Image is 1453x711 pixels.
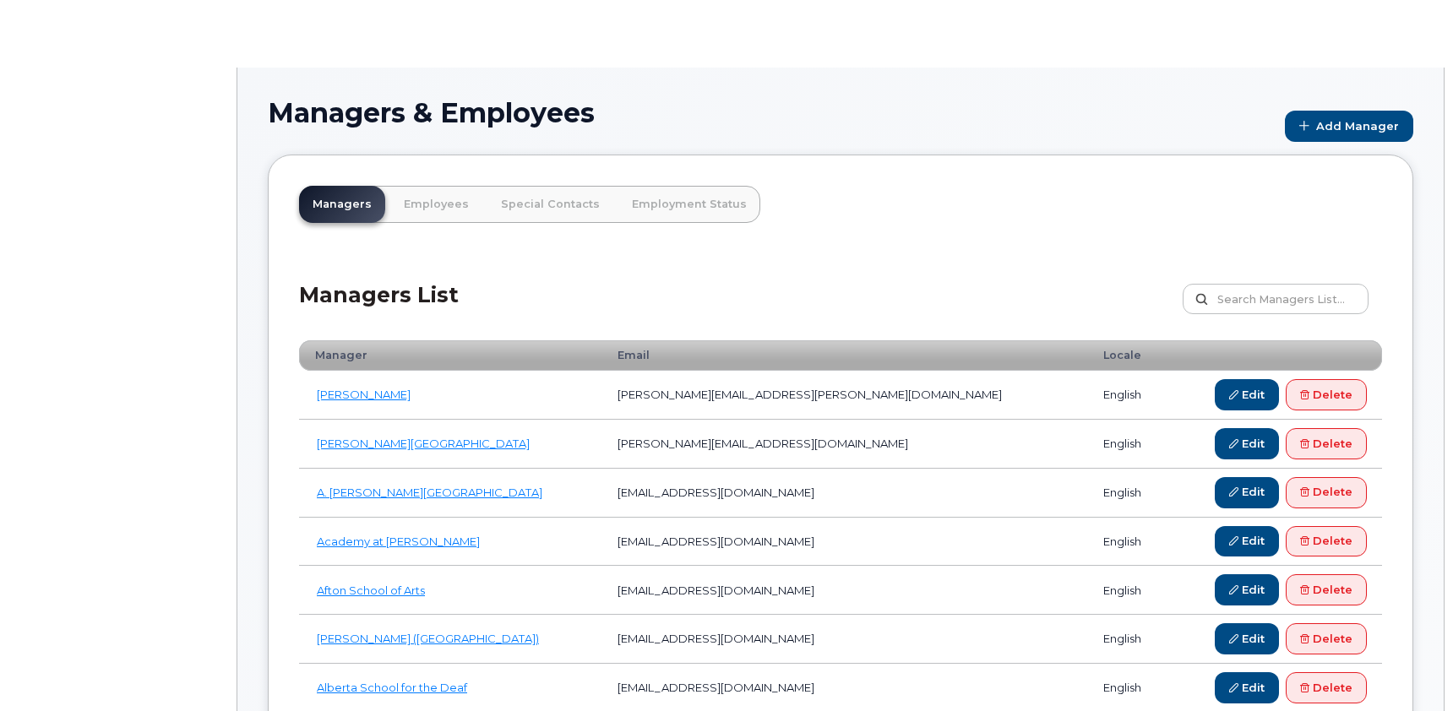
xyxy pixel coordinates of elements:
[602,420,1088,469] td: [PERSON_NAME][EMAIL_ADDRESS][DOMAIN_NAME]
[390,186,482,223] a: Employees
[317,681,467,694] a: Alberta School for the Deaf
[1215,672,1279,703] a: Edit
[1215,428,1279,459] a: Edit
[1215,526,1279,557] a: Edit
[1088,518,1168,567] td: english
[1286,623,1367,654] a: Delete
[317,583,425,597] a: Afton School of Arts
[299,284,459,334] h2: Managers List
[1286,428,1367,459] a: Delete
[317,388,411,401] a: [PERSON_NAME]
[1088,469,1168,518] td: english
[1215,477,1279,508] a: Edit
[317,632,539,645] a: [PERSON_NAME] ([GEOGRAPHIC_DATA])
[1286,379,1367,410] a: Delete
[317,486,542,499] a: A. [PERSON_NAME][GEOGRAPHIC_DATA]
[602,469,1088,518] td: [EMAIL_ADDRESS][DOMAIN_NAME]
[1088,371,1168,420] td: english
[487,186,613,223] a: Special Contacts
[602,615,1088,664] td: [EMAIL_ADDRESS][DOMAIN_NAME]
[1088,615,1168,664] td: english
[602,371,1088,420] td: [PERSON_NAME][EMAIL_ADDRESS][PERSON_NAME][DOMAIN_NAME]
[1215,574,1279,605] a: Edit
[317,437,530,450] a: [PERSON_NAME][GEOGRAPHIC_DATA]
[299,340,602,371] th: Manager
[299,186,385,223] a: Managers
[1286,672,1367,703] a: Delete
[1285,111,1413,142] a: Add Manager
[1286,526,1367,557] a: Delete
[1286,477,1367,508] a: Delete
[1215,379,1279,410] a: Edit
[268,98,1276,128] h1: Managers & Employees
[1088,566,1168,615] td: english
[618,186,760,223] a: Employment Status
[1088,420,1168,469] td: english
[317,535,480,548] a: Academy at [PERSON_NAME]
[1215,623,1279,654] a: Edit
[1286,574,1367,605] a: Delete
[602,518,1088,567] td: [EMAIL_ADDRESS][DOMAIN_NAME]
[602,566,1088,615] td: [EMAIL_ADDRESS][DOMAIN_NAME]
[602,340,1088,371] th: Email
[1088,340,1168,371] th: Locale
